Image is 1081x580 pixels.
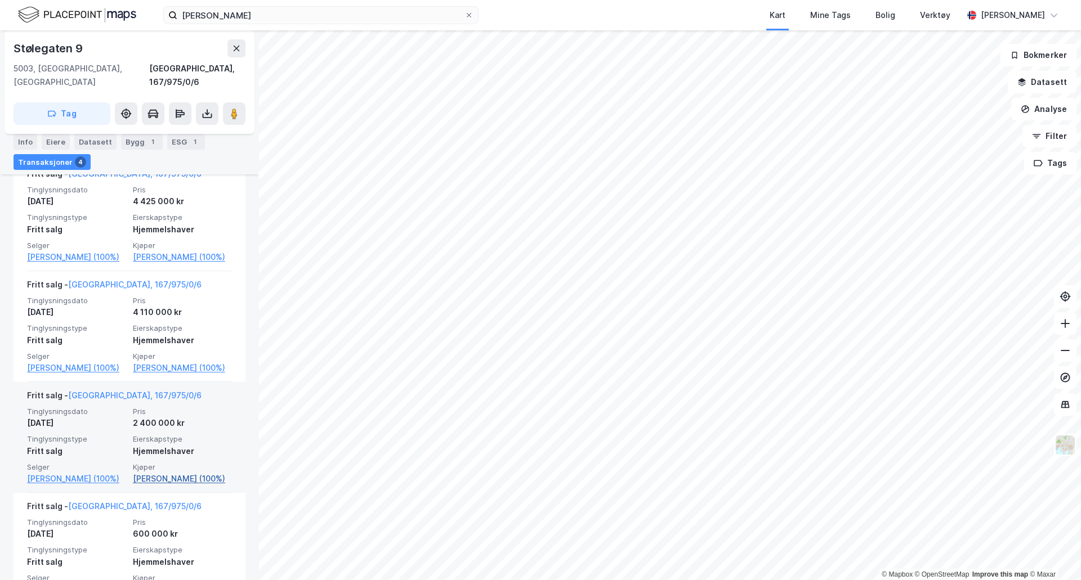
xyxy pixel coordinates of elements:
div: Kart [770,8,785,22]
a: [GEOGRAPHIC_DATA], 167/975/0/6 [68,390,202,400]
div: Mine Tags [810,8,851,22]
button: Datasett [1008,71,1076,93]
a: OpenStreetMap [915,570,970,578]
img: logo.f888ab2527a4732fd821a326f86c7f29.svg [18,5,136,25]
span: Tinglysningstype [27,323,126,333]
div: Fritt salg - [27,500,202,518]
span: Selger [27,352,126,361]
span: Tinglysningstype [27,213,126,222]
span: Tinglysningstype [27,545,126,555]
input: Søk på adresse, matrikkel, gårdeiere, leietakere eller personer [177,7,464,24]
div: [DATE] [27,305,126,319]
span: Tinglysningstype [27,434,126,444]
div: [DATE] [27,195,126,208]
button: Analyse [1011,98,1076,120]
div: Fritt salg [27,555,126,569]
a: [GEOGRAPHIC_DATA], 167/975/0/6 [68,501,202,511]
div: [PERSON_NAME] [981,8,1045,22]
div: 1 [147,136,158,147]
span: Selger [27,462,126,472]
div: Hjemmelshaver [133,555,232,569]
span: Pris [133,518,232,527]
div: Fritt salg [27,223,126,236]
div: ESG [167,134,205,150]
span: Eierskapstype [133,213,232,222]
div: Hjemmelshaver [133,334,232,347]
a: [PERSON_NAME] (100%) [27,361,126,375]
div: 4 425 000 kr [133,195,232,208]
div: 600 000 kr [133,527,232,541]
span: Pris [133,407,232,416]
div: Stølegaten 9 [14,39,85,57]
div: Verktøy [920,8,950,22]
span: Eierskapstype [133,323,232,333]
div: Fritt salg - [27,167,202,185]
a: [PERSON_NAME] (100%) [27,472,126,485]
div: Info [14,134,37,150]
div: Kontrollprogram for chat [1025,526,1081,580]
a: [PERSON_NAME] (100%) [133,361,232,375]
div: Hjemmelshaver [133,223,232,236]
span: Pris [133,185,232,195]
span: Pris [133,296,232,305]
div: Eiere [42,134,70,150]
div: Hjemmelshaver [133,444,232,458]
div: Fritt salg - [27,389,202,407]
div: 2 400 000 kr [133,416,232,430]
div: Datasett [74,134,117,150]
a: Improve this map [972,570,1028,578]
div: Fritt salg [27,334,126,347]
div: Transaksjoner [14,154,91,170]
span: Eierskapstype [133,545,232,555]
iframe: Chat Widget [1025,526,1081,580]
span: Tinglysningsdato [27,407,126,416]
button: Filter [1022,125,1076,147]
a: [PERSON_NAME] (100%) [133,250,232,264]
div: 4 [75,156,86,168]
span: Selger [27,241,126,250]
span: Eierskapstype [133,434,232,444]
div: 4 110 000 kr [133,305,232,319]
a: [PERSON_NAME] (100%) [27,250,126,264]
button: Tags [1024,152,1076,174]
button: Bokmerker [1000,44,1076,66]
div: Fritt salg - [27,278,202,296]
div: Bolig [875,8,895,22]
span: Tinglysningsdato [27,518,126,527]
div: Bygg [121,134,163,150]
div: [DATE] [27,416,126,430]
span: Tinglysningsdato [27,185,126,195]
span: Tinglysningsdato [27,296,126,305]
div: 1 [189,136,200,147]
span: Kjøper [133,462,232,472]
a: Mapbox [882,570,913,578]
div: [GEOGRAPHIC_DATA], 167/975/0/6 [149,62,245,89]
div: 5003, [GEOGRAPHIC_DATA], [GEOGRAPHIC_DATA] [14,62,149,89]
a: [PERSON_NAME] (100%) [133,472,232,485]
span: Kjøper [133,241,232,250]
img: Z [1055,434,1076,456]
button: Tag [14,102,110,125]
div: [DATE] [27,527,126,541]
a: [GEOGRAPHIC_DATA], 167/975/0/6 [68,280,202,289]
span: Kjøper [133,352,232,361]
div: Fritt salg [27,444,126,458]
